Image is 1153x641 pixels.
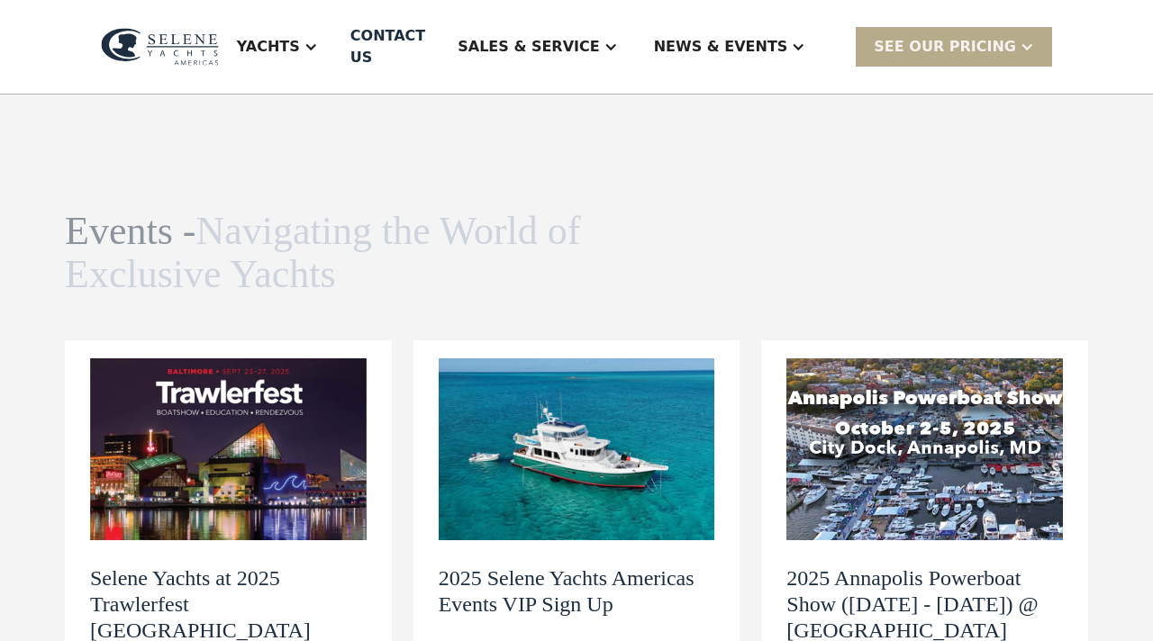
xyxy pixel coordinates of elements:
div: Yachts [237,36,300,58]
div: SEE Our Pricing [874,36,1016,58]
div: Sales & Service [440,11,635,83]
span: Navigating the World of Exclusive Yachts [65,209,580,296]
img: logo [101,28,219,67]
div: Sales & Service [458,36,599,58]
h2: 2025 Selene Yachts Americas Events VIP Sign Up [439,565,715,618]
div: SEE Our Pricing [856,27,1052,66]
div: News & EVENTS [636,11,824,83]
div: Contact US [350,25,425,68]
div: News & EVENTS [654,36,788,58]
h1: Events - [65,210,586,297]
div: Yachts [219,11,336,83]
